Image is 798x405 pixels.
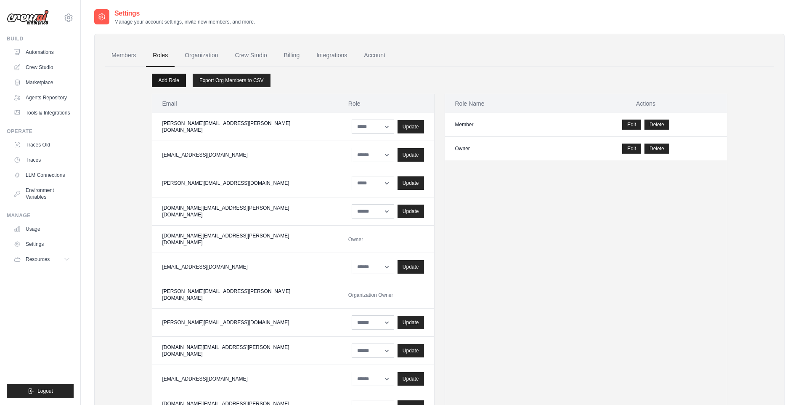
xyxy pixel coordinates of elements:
[7,384,74,398] button: Logout
[445,137,565,161] td: Owner
[310,44,354,67] a: Integrations
[10,138,74,152] a: Traces Old
[565,94,727,113] th: Actions
[146,44,175,67] a: Roles
[7,35,74,42] div: Build
[7,128,74,135] div: Operate
[152,197,338,226] td: [DOMAIN_NAME][EMAIL_ADDRESS][PERSON_NAME][DOMAIN_NAME]
[7,10,49,26] img: Logo
[26,256,50,263] span: Resources
[348,292,393,298] span: Organization Owner
[10,106,74,120] a: Tools & Integrations
[445,113,565,137] td: Member
[398,344,424,357] button: Update
[10,237,74,251] a: Settings
[105,44,143,67] a: Members
[152,169,338,197] td: [PERSON_NAME][EMAIL_ADDRESS][DOMAIN_NAME]
[398,205,424,218] button: Update
[10,91,74,104] a: Agents Repository
[152,253,338,281] td: [EMAIL_ADDRESS][DOMAIN_NAME]
[10,153,74,167] a: Traces
[445,94,565,113] th: Role Name
[398,120,424,133] button: Update
[398,148,424,162] button: Update
[7,212,74,219] div: Manage
[622,144,641,154] a: Edit
[644,144,669,154] button: Delete
[114,8,255,19] h2: Settings
[398,372,424,386] button: Update
[152,141,338,169] td: [EMAIL_ADDRESS][DOMAIN_NAME]
[10,184,74,204] a: Environment Variables
[398,260,424,274] button: Update
[178,44,225,67] a: Organization
[398,176,424,190] button: Update
[338,94,434,113] th: Role
[152,226,338,253] td: [DOMAIN_NAME][EMAIL_ADDRESS][PERSON_NAME][DOMAIN_NAME]
[152,337,338,365] td: [DOMAIN_NAME][EMAIL_ADDRESS][PERSON_NAME][DOMAIN_NAME]
[10,253,74,266] button: Resources
[357,44,392,67] a: Account
[10,61,74,74] a: Crew Studio
[277,44,306,67] a: Billing
[152,309,338,337] td: [PERSON_NAME][EMAIL_ADDRESS][DOMAIN_NAME]
[152,365,338,393] td: [EMAIL_ADDRESS][DOMAIN_NAME]
[193,74,270,87] a: Export Org Members to CSV
[152,94,338,113] th: Email
[228,44,274,67] a: Crew Studio
[10,222,74,236] a: Usage
[10,76,74,89] a: Marketplace
[37,388,53,394] span: Logout
[152,113,338,141] td: [PERSON_NAME][EMAIL_ADDRESS][PERSON_NAME][DOMAIN_NAME]
[152,74,186,87] a: Add Role
[10,45,74,59] a: Automations
[10,168,74,182] a: LLM Connections
[644,120,669,130] button: Delete
[622,120,641,130] a: Edit
[398,316,424,329] button: Update
[348,237,363,242] span: Owner
[152,281,338,309] td: [PERSON_NAME][EMAIL_ADDRESS][PERSON_NAME][DOMAIN_NAME]
[114,19,255,25] p: Manage your account settings, invite new members, and more.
